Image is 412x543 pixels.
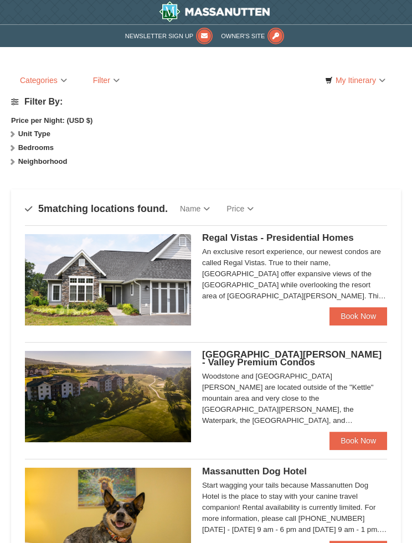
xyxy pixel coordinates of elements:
[159,1,270,22] img: Massanutten Resort Logo
[202,246,387,302] div: An exclusive resort experience, our newest condos are called Regal Vistas. True to their name, [G...
[125,33,213,39] a: Newsletter Sign Up
[221,33,284,39] a: Owner's Site
[11,116,92,125] strong: Price per Night: (USD $)
[17,1,412,22] a: Massanutten Resort
[218,198,262,220] a: Price
[221,33,265,39] span: Owner's Site
[172,198,218,220] a: Name
[18,143,54,152] strong: Bedrooms
[329,307,387,325] a: Book Now
[84,72,128,89] a: Filter
[11,97,401,107] h4: Filter By:
[202,466,307,477] span: Massanutten Dog Hotel
[18,157,68,166] strong: Neighborhood
[202,349,382,368] span: [GEOGRAPHIC_DATA][PERSON_NAME] - Valley Premium Condos
[125,33,193,39] span: Newsletter Sign Up
[318,72,393,89] a: My Itinerary
[11,72,76,89] a: Categories
[202,480,387,535] div: Start wagging your tails because Massanutten Dog Hotel is the place to stay with your canine trav...
[202,232,354,243] span: Regal Vistas - Presidential Homes
[25,234,191,325] img: 19218991-1-902409a9.jpg
[25,351,191,442] img: 19219041-4-ec11c166.jpg
[329,432,387,449] a: Book Now
[18,130,50,138] strong: Unit Type
[202,371,387,426] div: Woodstone and [GEOGRAPHIC_DATA][PERSON_NAME] are located outside of the "Kettle" mountain area an...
